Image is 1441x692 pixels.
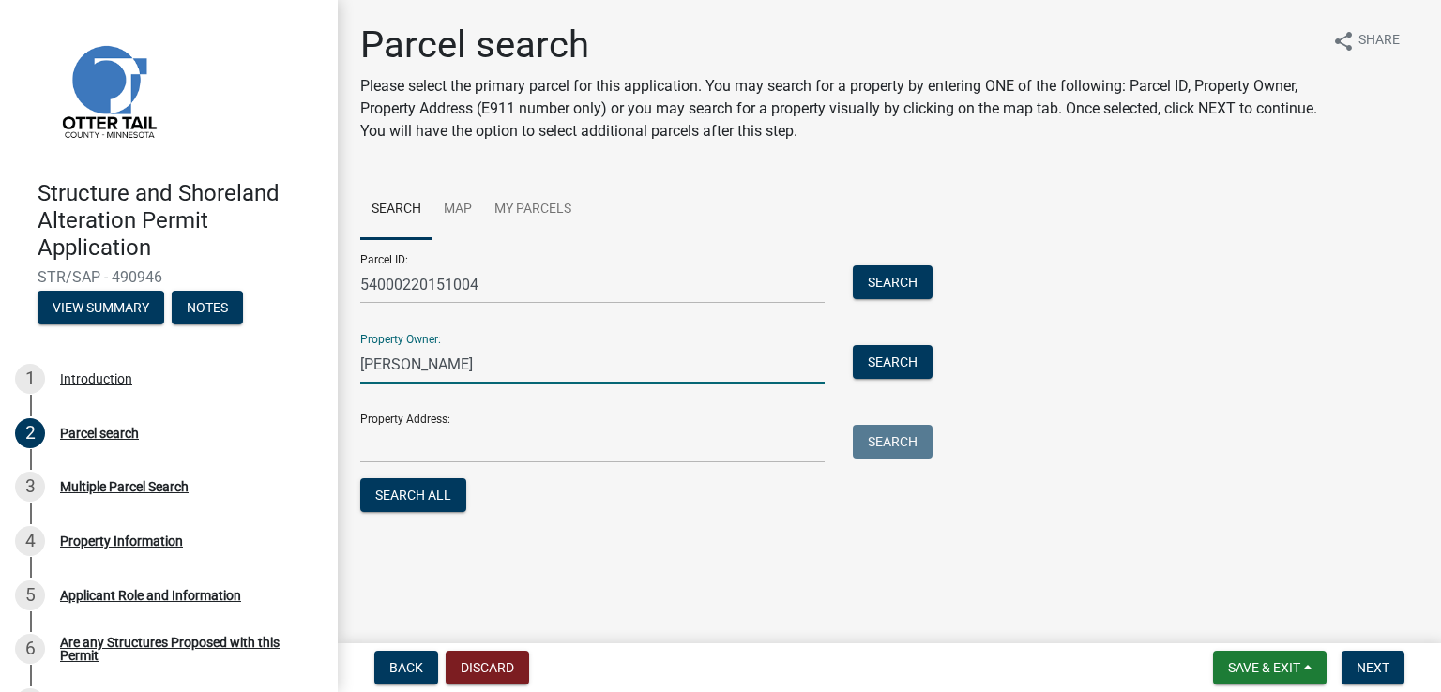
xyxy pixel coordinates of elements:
[38,180,323,261] h4: Structure and Shoreland Alteration Permit Application
[1332,30,1355,53] i: share
[389,660,423,675] span: Back
[38,291,164,324] button: View Summary
[38,268,300,286] span: STR/SAP - 490946
[60,636,308,662] div: Are any Structures Proposed with this Permit
[15,634,45,664] div: 6
[1357,660,1389,675] span: Next
[38,20,178,160] img: Otter Tail County, Minnesota
[15,472,45,502] div: 3
[374,651,438,684] button: Back
[360,478,466,512] button: Search All
[60,589,241,602] div: Applicant Role and Information
[1228,660,1300,675] span: Save & Exit
[172,291,243,324] button: Notes
[15,526,45,556] div: 4
[172,302,243,317] wm-modal-confirm: Notes
[1342,651,1404,684] button: Next
[853,345,933,379] button: Search
[15,580,45,610] div: 5
[360,180,432,240] a: Search
[60,534,183,548] div: Property Information
[360,75,1317,143] p: Please select the primary parcel for this application. You may search for a property by entering ...
[60,427,139,440] div: Parcel search
[446,651,529,684] button: Discard
[1213,651,1327,684] button: Save & Exit
[360,23,1317,68] h1: Parcel search
[853,265,933,299] button: Search
[483,180,583,240] a: My Parcels
[15,364,45,394] div: 1
[1317,23,1415,59] button: shareShare
[15,418,45,448] div: 2
[853,425,933,459] button: Search
[38,302,164,317] wm-modal-confirm: Summary
[60,480,189,493] div: Multiple Parcel Search
[1358,30,1400,53] span: Share
[60,372,132,385] div: Introduction
[432,180,483,240] a: Map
